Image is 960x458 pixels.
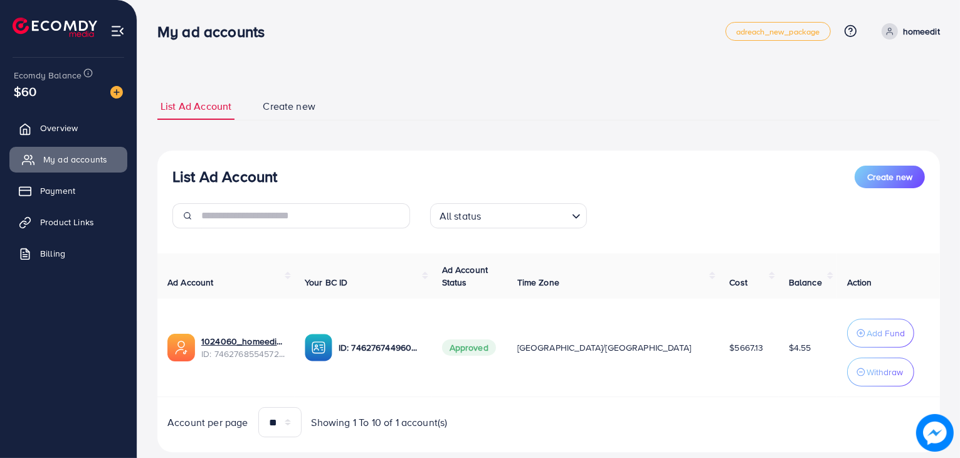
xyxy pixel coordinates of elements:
[14,69,82,82] span: Ecomdy Balance
[485,205,566,225] input: Search for option
[40,122,78,134] span: Overview
[867,171,912,183] span: Create new
[157,23,275,41] h3: My ad accounts
[729,341,763,354] span: $5667.13
[312,415,448,430] span: Showing 1 To 10 of 1 account(s)
[305,276,348,289] span: Your BC ID
[167,276,214,289] span: Ad Account
[847,319,914,348] button: Add Fund
[877,23,940,40] a: homeedit
[789,341,811,354] span: $4.55
[867,365,903,380] p: Withdraw
[9,210,127,235] a: Product Links
[339,340,422,355] p: ID: 7462767449604177937
[201,335,285,361] div: <span class='underline'>1024060_homeedit7_1737561213516</span></br>7462768554572742672
[867,326,905,341] p: Add Fund
[430,203,587,228] div: Search for option
[736,28,820,36] span: adreach_new_package
[167,415,248,430] span: Account per page
[305,334,332,361] img: ic-ba-acc.ded83a64.svg
[9,147,127,172] a: My ad accounts
[201,348,285,360] span: ID: 7462768554572742672
[13,18,97,37] img: logo
[9,241,127,266] a: Billing
[442,339,496,356] span: Approved
[442,264,488,289] span: Ad Account Status
[9,178,127,203] a: Payment
[903,24,940,39] p: homeedit
[517,341,692,354] span: [GEOGRAPHIC_DATA]/[GEOGRAPHIC_DATA]
[40,184,75,197] span: Payment
[847,276,872,289] span: Action
[263,99,315,114] span: Create new
[40,216,94,228] span: Product Links
[172,168,277,186] h3: List Ad Account
[110,86,123,99] img: image
[855,166,925,188] button: Create new
[167,334,195,361] img: ic-ads-acc.e4c84228.svg
[40,247,65,260] span: Billing
[110,24,125,38] img: menu
[789,276,822,289] span: Balance
[14,82,36,100] span: $60
[437,207,484,225] span: All status
[161,99,231,114] span: List Ad Account
[847,358,914,386] button: Withdraw
[729,276,747,289] span: Cost
[201,335,285,348] a: 1024060_homeedit7_1737561213516
[9,115,127,141] a: Overview
[517,276,559,289] span: Time Zone
[43,153,107,166] span: My ad accounts
[916,414,954,452] img: image
[725,22,831,41] a: adreach_new_package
